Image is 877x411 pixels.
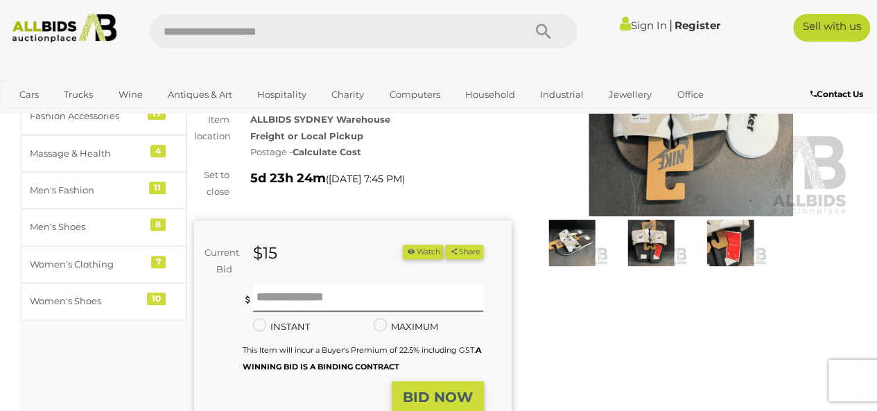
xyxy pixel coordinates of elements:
img: Allbids.com.au [6,14,122,43]
div: Women's Clothing [30,256,144,272]
a: Household [456,83,524,106]
strong: $15 [253,243,277,263]
button: Search [508,14,578,49]
a: Antiques & Art [159,83,241,106]
div: 17 [148,107,166,120]
button: Watch [403,245,443,259]
b: Contact Us [810,89,863,99]
div: Item location [184,112,240,144]
div: 11 [149,182,166,194]
img: Nike Air Max 1 Slide White/ Black/ Neutral Grey Size 8 with Foot Locker Socks [694,220,766,266]
strong: BID NOW [403,389,473,405]
li: Watch this item [403,245,443,259]
div: Fashion Accessories [30,108,144,124]
a: Charity [322,83,373,106]
div: 4 [150,145,166,157]
a: Computers [380,83,449,106]
a: Women's Shoes 10 [21,283,186,320]
div: 7 [151,256,166,268]
a: Office [668,83,712,106]
a: Men's Fashion 11 [21,172,186,209]
div: 10 [147,292,166,305]
a: Register [675,19,720,32]
span: ( ) [326,173,405,184]
img: Nike Air Max 1 Slide White/ Black/ Neutral Grey Size 8 with Foot Locker Socks [615,220,687,266]
b: A WINNING BID IS A BINDING CONTRACT [243,345,481,371]
div: 8 [150,218,166,231]
span: [DATE] 7:45 PM [329,173,402,185]
div: Set to close [184,167,240,200]
a: [GEOGRAPHIC_DATA] [64,106,180,129]
a: Contact Us [810,87,867,102]
label: INSTANT [253,319,310,335]
div: Current Bid [194,245,243,277]
a: Massage & Health 4 [21,135,186,172]
img: Nike Air Max 1 Slide White/ Black/ Neutral Grey Size 8 with Foot Locker Socks [532,12,850,216]
a: Sell with us [793,14,870,42]
strong: 5d 23h 24m [250,170,326,186]
small: This Item will incur a Buyer's Premium of 22.5% including GST. [243,345,481,371]
a: Fashion Accessories 17 [21,98,186,134]
span: | [669,17,672,33]
strong: Calculate Cost [293,146,361,157]
strong: Freight or Local Pickup [250,130,363,141]
div: Men's Shoes [30,219,144,235]
button: Share [445,245,483,259]
a: Trucks [55,83,102,106]
a: Women's Clothing 7 [21,246,186,283]
a: Men's Shoes 8 [21,209,186,245]
a: Sports [10,106,57,129]
div: Men's Fashion [30,182,144,198]
div: Postage - [250,144,511,160]
a: Sign In [620,19,667,32]
strong: ALLBIDS SYDNEY Warehouse [250,114,390,125]
a: Wine [109,83,151,106]
a: Hospitality [248,83,315,106]
label: MAXIMUM [374,319,438,335]
a: Jewellery [600,83,661,106]
img: Nike Air Max 1 Slide White/ Black/ Neutral Grey Size 8 with Foot Locker Socks [536,220,608,266]
a: Cars [10,83,48,106]
a: Industrial [531,83,593,106]
div: Women's Shoes [30,293,144,309]
div: Massage & Health [30,146,144,161]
